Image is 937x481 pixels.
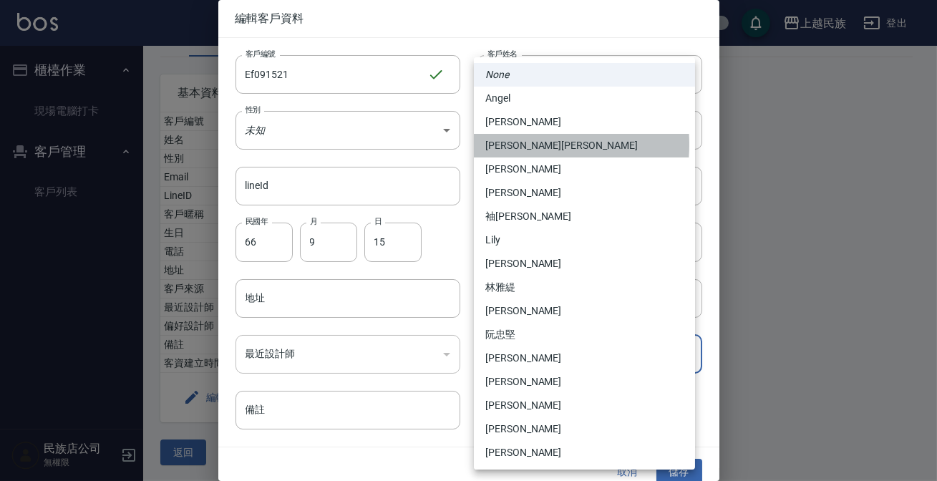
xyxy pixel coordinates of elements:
li: Angel [474,87,695,110]
li: [PERSON_NAME][PERSON_NAME] [474,134,695,157]
li: [PERSON_NAME] [474,441,695,465]
li: [PERSON_NAME] [474,417,695,441]
li: [PERSON_NAME] [474,157,695,181]
li: [PERSON_NAME] [474,110,695,134]
li: [PERSON_NAME] [474,394,695,417]
li: [PERSON_NAME] [474,252,695,276]
li: Lily [474,228,695,252]
li: 阮忠堅 [474,323,695,346]
li: 袖[PERSON_NAME] [474,205,695,228]
li: [PERSON_NAME] [474,370,695,394]
li: [PERSON_NAME] [474,181,695,205]
li: 林雅緹 [474,276,695,299]
li: [PERSON_NAME] [474,346,695,370]
em: None [485,67,509,82]
li: [PERSON_NAME] [474,299,695,323]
